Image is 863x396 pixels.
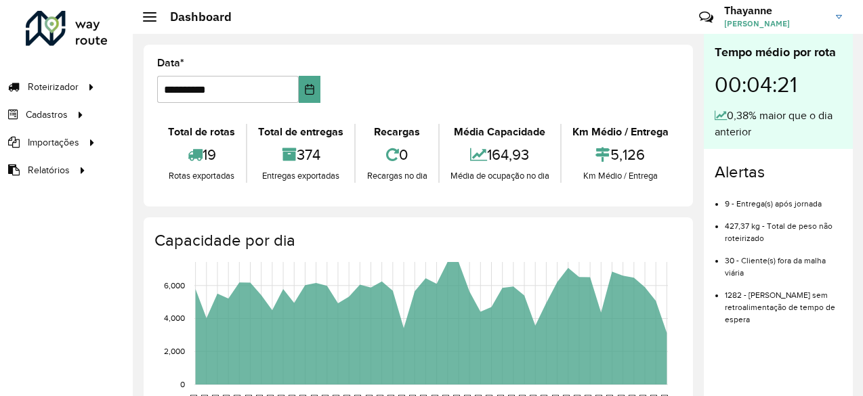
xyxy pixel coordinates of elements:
[180,380,185,389] text: 0
[157,55,184,71] label: Data
[715,108,842,140] div: 0,38% maior que o dia anterior
[161,124,243,140] div: Total de rotas
[443,169,557,183] div: Média de ocupação no dia
[443,124,557,140] div: Média Capacidade
[692,3,721,32] a: Contato Rápido
[565,169,676,183] div: Km Médio / Entrega
[154,231,679,250] h4: Capacidade por dia
[359,140,434,169] div: 0
[724,4,826,17] h3: Thayanne
[28,163,70,177] span: Relatórios
[251,124,351,140] div: Total de entregas
[251,140,351,169] div: 374
[359,169,434,183] div: Recargas no dia
[161,140,243,169] div: 19
[26,108,68,122] span: Cadastros
[725,244,842,279] li: 30 - Cliente(s) fora da malha viária
[565,124,676,140] div: Km Médio / Entrega
[725,210,842,244] li: 427,37 kg - Total de peso não roteirizado
[715,62,842,108] div: 00:04:21
[164,281,185,290] text: 6,000
[715,162,842,182] h4: Alertas
[28,80,79,94] span: Roteirizador
[443,140,557,169] div: 164,93
[724,18,826,30] span: [PERSON_NAME]
[359,124,434,140] div: Recargas
[565,140,676,169] div: 5,126
[164,347,185,355] text: 2,000
[725,279,842,326] li: 1282 - [PERSON_NAME] sem retroalimentação de tempo de espera
[156,9,232,24] h2: Dashboard
[299,76,320,103] button: Choose Date
[28,135,79,150] span: Importações
[715,43,842,62] div: Tempo médio por rota
[161,169,243,183] div: Rotas exportadas
[251,169,351,183] div: Entregas exportadas
[725,188,842,210] li: 9 - Entrega(s) após jornada
[164,314,185,323] text: 4,000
